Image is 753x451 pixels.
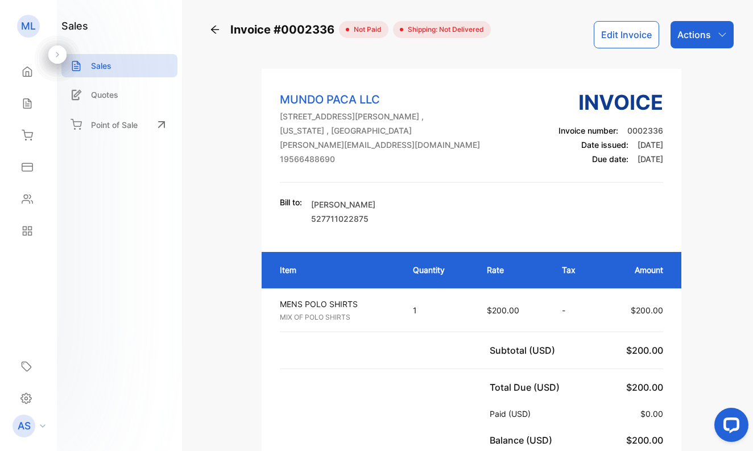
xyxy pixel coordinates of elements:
p: Point of Sale [91,119,138,131]
span: $200.00 [487,305,519,315]
h1: sales [61,18,88,34]
p: MUNDO PACA LLC [280,91,480,108]
p: 19566488690 [280,153,480,165]
p: Actions [677,28,711,42]
p: Sales [91,60,111,72]
span: $200.00 [626,345,663,356]
p: Amount [611,264,663,276]
a: Point of Sale [61,112,177,137]
h3: Invoice [558,87,663,118]
p: Rate [487,264,539,276]
button: Edit Invoice [594,21,659,48]
span: $200.00 [631,305,663,315]
a: Sales [61,54,177,77]
p: Balance (USD) [490,433,557,447]
p: - [562,304,589,316]
span: $200.00 [626,435,663,446]
p: MIX OF POLO SHIRTS [280,312,392,322]
p: [STREET_ADDRESS][PERSON_NAME] , [280,110,480,122]
p: Paid (USD) [490,408,535,420]
p: MENS POLO SHIRTS [280,298,392,310]
span: Shipping: Not Delivered [403,24,484,35]
a: Quotes [61,83,177,106]
p: [PERSON_NAME] [311,198,375,210]
p: AS [18,419,31,433]
span: 0002336 [627,126,663,135]
p: Total Due (USD) [490,380,564,394]
span: Date issued: [581,140,628,150]
p: ML [21,19,36,34]
p: Quotes [91,89,118,101]
p: Bill to: [280,196,302,208]
span: Invoice number: [558,126,618,135]
p: 1 [413,304,464,316]
button: Actions [671,21,734,48]
p: Quantity [413,264,464,276]
span: [DATE] [638,140,663,150]
span: $200.00 [626,382,663,393]
span: [DATE] [638,154,663,164]
p: [US_STATE] , [GEOGRAPHIC_DATA] [280,125,480,136]
span: Invoice #0002336 [230,21,339,38]
span: not paid [349,24,382,35]
span: $0.00 [640,409,663,419]
p: Item [280,264,390,276]
iframe: LiveChat chat widget [705,403,753,451]
p: Subtotal (USD) [490,344,560,357]
p: 527711022875 [311,213,375,225]
p: Tax [562,264,589,276]
span: Due date: [592,154,628,164]
p: [PERSON_NAME][EMAIL_ADDRESS][DOMAIN_NAME] [280,139,480,151]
